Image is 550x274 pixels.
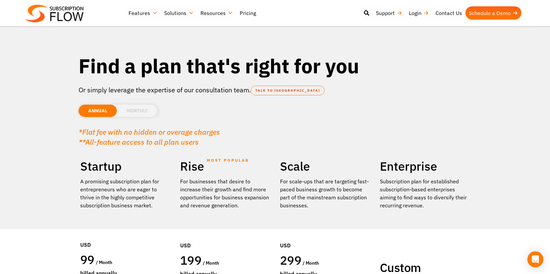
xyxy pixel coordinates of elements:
[303,260,319,266] span: / month
[280,159,370,174] h2: Scale
[432,6,465,20] a: Contact Us
[79,53,471,78] h1: Find a plan that's right for you
[180,221,270,253] div: USD
[197,6,236,20] a: Resources
[236,6,259,20] a: Pricing
[79,127,220,137] em: *Flat fee with no hidden or overage charges
[79,105,117,117] li: ANNUAL
[80,159,170,174] h2: Startup
[180,177,270,209] div: For businesses that desire to increase their growth and find more opportunities for business expa...
[527,251,543,267] div: Open Intercom Messenger
[79,137,199,147] em: **All-feature access to all plan users
[280,177,370,209] div: For scale-ups that are targeting fast-paced business growth to become part of the mainstream subs...
[373,6,406,20] a: Support
[161,6,197,20] a: Solutions
[80,177,170,209] p: A promising subscription plan for entrepreneurs who are eager to thrive in the highly competitive...
[125,6,161,20] a: Features
[280,252,301,268] span: 299
[80,221,170,252] div: USD
[406,6,432,20] a: Login
[203,260,219,266] span: / month
[80,252,95,267] span: 99
[380,159,470,174] h2: Enterprise
[79,85,471,95] p: Or simply leverage the expertise of our consultation team.
[380,177,470,209] p: Subscription plan for established subscription-based enterprises aiming to find ways to diversify...
[25,5,84,22] img: Subscriptionflow
[251,86,325,95] a: TALK TO [GEOGRAPHIC_DATA]
[207,153,249,168] span: MOST POPULAR
[280,221,370,253] div: USD
[117,105,157,117] li: MONTHLY
[465,6,521,20] a: Schedule a Demo
[180,159,270,174] h2: Rise
[96,259,112,265] span: / month
[180,252,201,268] span: 199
